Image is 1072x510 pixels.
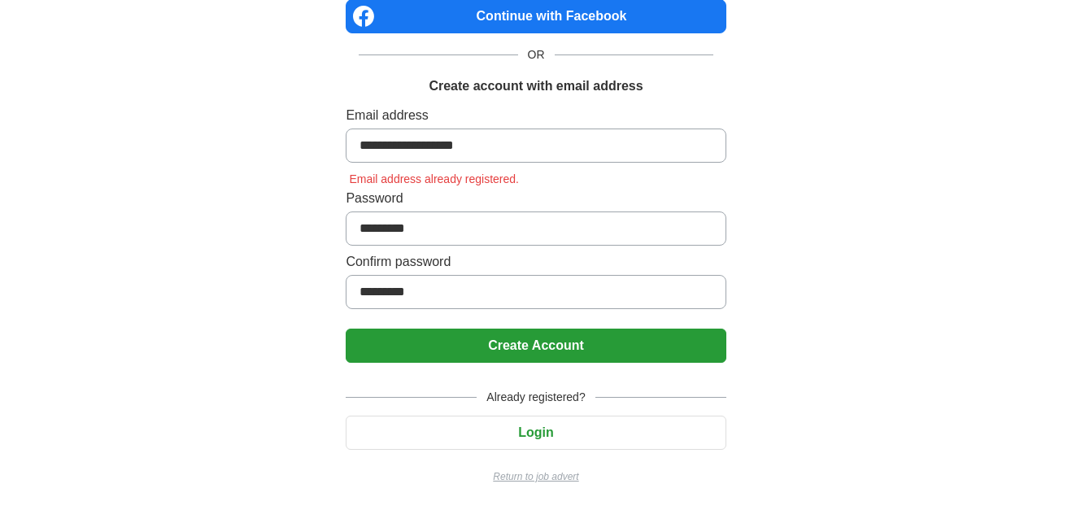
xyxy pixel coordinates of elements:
[346,416,726,450] button: Login
[346,252,726,272] label: Confirm password
[346,106,726,125] label: Email address
[518,46,555,63] span: OR
[477,389,595,406] span: Already registered?
[346,329,726,363] button: Create Account
[346,172,522,185] span: Email address already registered.
[346,189,726,208] label: Password
[346,425,726,439] a: Login
[429,76,643,96] h1: Create account with email address
[346,469,726,484] a: Return to job advert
